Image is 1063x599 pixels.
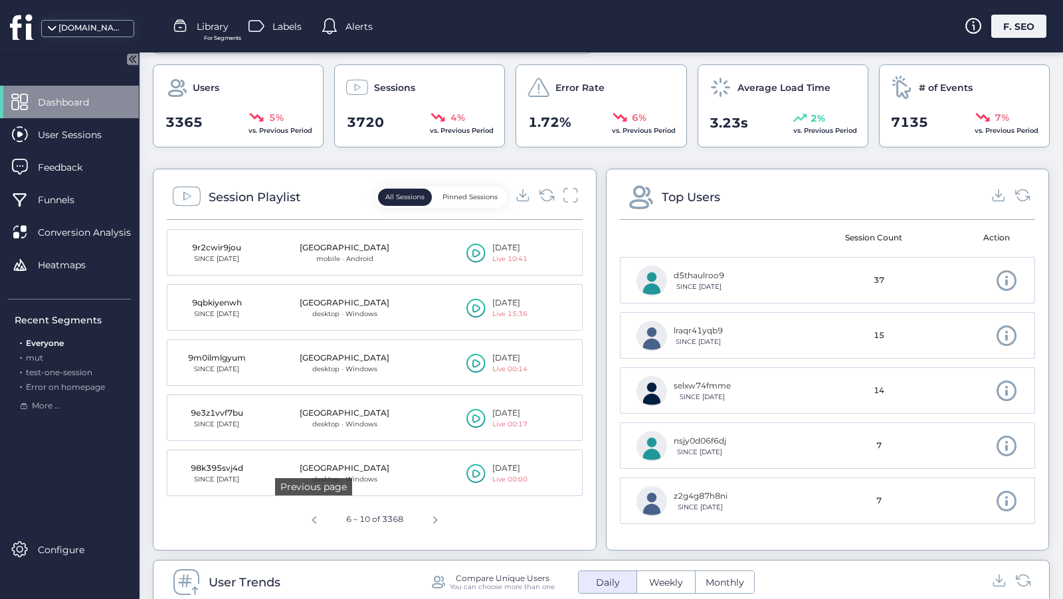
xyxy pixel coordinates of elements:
[183,242,250,254] div: 9r2cwir9jou
[300,407,389,420] div: [GEOGRAPHIC_DATA]
[696,571,754,593] button: Monthly
[430,126,494,135] span: vs. Previous Period
[38,193,94,207] span: Funnels
[58,22,125,35] div: [DOMAIN_NAME]
[422,505,448,531] button: Next page
[38,258,106,272] span: Heatmaps
[612,126,676,135] span: vs. Previous Period
[165,112,203,133] span: 3365
[492,309,528,319] div: Live 15:36
[435,189,505,206] button: Pinned Sessions
[300,419,389,430] div: desktop · Windows
[874,274,884,287] span: 37
[300,462,389,475] div: [GEOGRAPHIC_DATA]
[38,160,102,175] span: Feedback
[197,19,229,34] span: Library
[492,352,528,365] div: [DATE]
[456,574,549,582] div: Compare Unique Users
[710,113,748,133] span: 3.23s
[674,447,726,458] div: SINCE [DATE]
[183,462,250,475] div: 98k395svj4d
[300,297,389,309] div: [GEOGRAPHIC_DATA]
[20,379,22,392] span: .
[674,490,727,503] div: z2g4g87h8ni
[450,582,555,591] div: You can choose more than one
[378,189,432,206] button: All Sessions
[919,80,973,95] span: # of Events
[15,313,131,327] div: Recent Segments
[300,474,389,485] div: desktop · Windows
[995,110,1009,125] span: 7%
[876,440,882,452] span: 7
[38,95,109,110] span: Dashboard
[300,254,389,264] div: mobile · Android
[269,110,284,125] span: 5%
[492,462,528,475] div: [DATE]
[793,126,857,135] span: vs. Previous Period
[26,367,92,377] span: test-one-session
[38,543,104,557] span: Configure
[674,502,727,513] div: SINCE [DATE]
[975,126,1038,135] span: vs. Previous Period
[209,188,300,207] div: Session Playlist
[924,220,1026,257] mat-header-cell: Action
[20,365,22,377] span: .
[874,385,884,397] span: 14
[492,254,528,264] div: Live 10:41
[374,80,415,95] span: Sessions
[275,478,352,495] div: Previous page
[301,505,328,531] button: Previous page
[347,112,384,133] span: 3720
[32,400,60,412] span: More ...
[674,380,731,392] div: selxw74fmme
[26,382,105,392] span: Error on homepage
[341,508,409,531] div: 6 – 10 of 3368
[26,353,43,363] span: mut
[183,352,250,365] div: 9m0ilmlgyum
[674,337,723,347] div: SINCE [DATE]
[492,474,528,485] div: Live 00:00
[204,34,241,43] span: For Segments
[822,220,924,257] mat-header-cell: Session Count
[300,352,389,365] div: [GEOGRAPHIC_DATA]
[674,392,731,402] div: SINCE [DATE]
[991,15,1046,38] div: F. SEO
[300,242,389,254] div: [GEOGRAPHIC_DATA]
[737,80,830,95] span: Average Load Time
[183,309,250,319] div: SINCE [DATE]
[300,309,389,319] div: desktop · Windows
[641,576,691,590] span: Weekly
[492,242,528,254] div: [DATE]
[20,335,22,348] span: .
[674,270,724,282] div: d5thaulroo9
[492,407,528,420] div: [DATE]
[300,364,389,375] div: desktop · Windows
[674,282,724,292] div: SINCE [DATE]
[450,110,465,125] span: 4%
[272,19,302,34] span: Labels
[662,188,720,207] div: Top Users
[183,254,250,264] div: SINCE [DATE]
[183,474,250,485] div: SINCE [DATE]
[555,80,605,95] span: Error Rate
[38,128,122,142] span: User Sessions
[248,126,312,135] span: vs. Previous Period
[811,111,825,126] span: 2%
[674,435,726,448] div: nsjy0d06f6dj
[345,19,373,34] span: Alerts
[183,297,250,309] div: 9qbkiyenwh
[632,110,646,125] span: 6%
[588,576,628,590] span: Daily
[209,573,280,592] div: User Trends
[183,364,250,375] div: SINCE [DATE]
[674,325,723,337] div: lraqr41yqb9
[891,112,928,133] span: 7135
[183,407,250,420] div: 9e3z1vvf7bu
[193,80,219,95] span: Users
[579,571,636,593] button: Daily
[183,419,250,430] div: SINCE [DATE]
[26,338,64,348] span: Everyone
[528,112,571,133] span: 1.72%
[492,364,528,375] div: Live 00:14
[492,297,528,309] div: [DATE]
